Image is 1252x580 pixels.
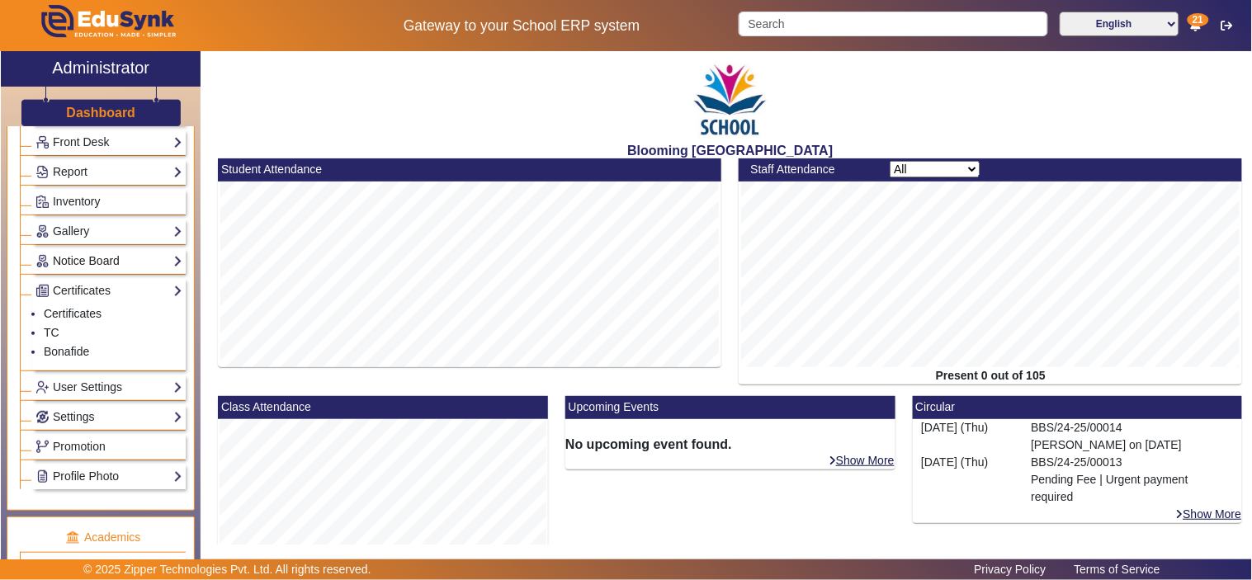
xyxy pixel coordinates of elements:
[565,436,895,452] h6: No upcoming event found.
[44,307,102,320] a: Certificates
[739,367,1242,384] div: Present 0 out of 105
[1023,419,1242,454] div: BBS/24-25/00014
[1,51,201,87] a: Administrator
[322,17,721,35] h5: Gateway to your School ERP system
[53,440,106,453] span: Promotion
[689,55,772,143] img: 3e5c6726-73d6-4ac3-b917-621554bbe9c3
[36,196,49,208] img: Inventory.png
[739,12,1047,36] input: Search
[1031,471,1233,506] p: Pending Fee | Urgent payment required
[1023,454,1242,506] div: BBS/24-25/00013
[35,437,182,456] a: Promotion
[913,396,1243,419] mat-card-header: Circular
[66,105,135,120] h3: Dashboard
[1066,559,1169,580] a: Terms of Service
[65,104,136,121] a: Dashboard
[35,192,182,211] a: Inventory
[913,419,1023,454] div: [DATE] (Thu)
[44,345,89,358] a: Bonafide
[36,441,49,453] img: Branchoperations.png
[1188,13,1208,26] span: 21
[218,396,548,419] mat-card-header: Class Attendance
[828,453,895,468] a: Show More
[52,58,149,78] h2: Administrator
[44,326,59,339] a: TC
[65,530,80,545] img: academic.png
[210,143,1251,158] h2: Blooming [GEOGRAPHIC_DATA]
[53,195,101,208] span: Inventory
[966,559,1055,580] a: Privacy Policy
[913,454,1023,506] div: [DATE] (Thu)
[565,396,895,419] mat-card-header: Upcoming Events
[20,529,186,546] p: Academics
[742,161,881,178] div: Staff Attendance
[218,158,721,182] mat-card-header: Student Attendance
[83,561,371,578] p: © 2025 Zipper Technologies Pvt. Ltd. All rights reserved.
[1175,507,1243,521] a: Show More
[1031,436,1233,454] p: [PERSON_NAME] on [DATE]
